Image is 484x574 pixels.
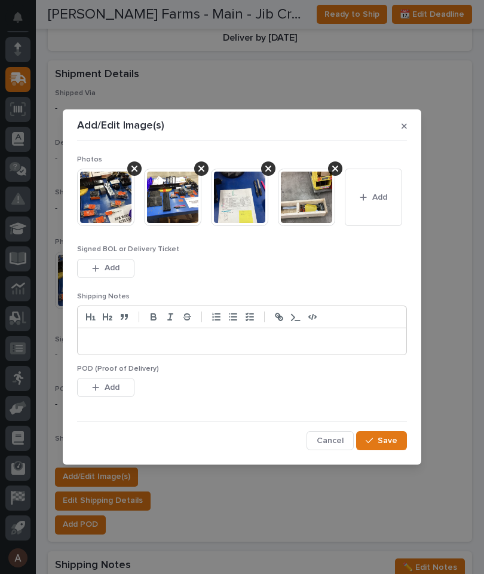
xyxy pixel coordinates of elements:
[77,120,164,133] p: Add/Edit Image(s)
[77,293,130,300] span: Shipping Notes
[317,435,344,446] span: Cancel
[77,156,102,163] span: Photos
[378,435,397,446] span: Save
[307,431,354,450] button: Cancel
[105,262,120,273] span: Add
[105,382,120,393] span: Add
[77,365,159,373] span: POD (Proof of Delivery)
[372,192,387,203] span: Add
[77,246,179,253] span: Signed BOL or Delivery Ticket
[77,378,134,397] button: Add
[345,169,402,226] button: Add
[356,431,407,450] button: Save
[77,259,134,278] button: Add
